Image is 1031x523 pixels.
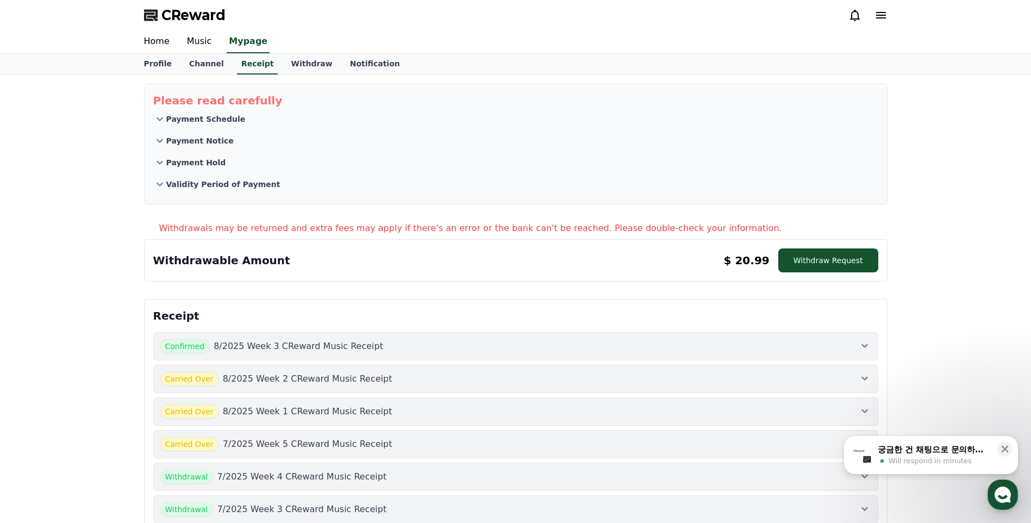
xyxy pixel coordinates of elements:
a: Profile [135,54,180,74]
p: Payment Notice [166,135,234,146]
p: Withdrawable Amount [153,253,290,268]
p: 8/2025 Week 2 CReward Music Receipt [223,372,392,385]
p: 8/2025 Week 3 CReward Music Receipt [214,340,383,353]
button: Withdraw Request [778,248,878,272]
span: Settings [161,361,188,370]
a: Music [178,30,221,53]
p: Please read carefully [153,93,878,108]
span: Home [28,361,47,370]
button: Payment Schedule [153,108,878,130]
p: 7/2025 Week 3 CReward Music Receipt [217,503,386,516]
p: Withdrawals may be returned and extra fees may apply if there's an error or the bank can't be rea... [159,222,888,235]
button: Carried Over 8/2025 Week 2 CReward Music Receipt [153,365,878,393]
a: Mypage [227,30,270,53]
span: Withdrawal [160,502,213,516]
p: 7/2025 Week 5 CReward Music Receipt [223,438,392,451]
span: Carried Over [160,372,218,386]
button: Withdrawal 7/2025 Week 4 CReward Music Receipt [153,463,878,491]
p: 8/2025 Week 1 CReward Music Receipt [223,405,392,418]
a: Channel [180,54,233,74]
p: Validity Period of Payment [166,179,280,190]
span: Messages [90,362,122,370]
button: Payment Notice [153,130,878,152]
a: Home [3,345,72,372]
button: Confirmed 8/2025 Week 3 CReward Music Receipt [153,332,878,360]
a: Home [135,30,178,53]
button: Validity Period of Payment [153,173,878,195]
button: Carried Over 7/2025 Week 5 CReward Music Receipt [153,430,878,458]
span: Carried Over [160,404,218,419]
p: Payment Hold [166,157,226,168]
p: 7/2025 Week 4 CReward Music Receipt [217,470,386,483]
span: Carried Over [160,437,218,451]
span: Confirmed [160,339,210,353]
a: Settings [140,345,209,372]
a: Receipt [237,54,278,74]
button: Carried Over 8/2025 Week 1 CReward Music Receipt [153,397,878,426]
button: Payment Hold [153,152,878,173]
span: Withdrawal [160,470,213,484]
a: Notification [341,54,409,74]
p: Payment Schedule [166,114,246,124]
a: Messages [72,345,140,372]
a: Withdraw [282,54,341,74]
p: $ 20.99 [724,253,770,268]
span: CReward [161,7,226,24]
p: Receipt [153,308,878,323]
a: CReward [144,7,226,24]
